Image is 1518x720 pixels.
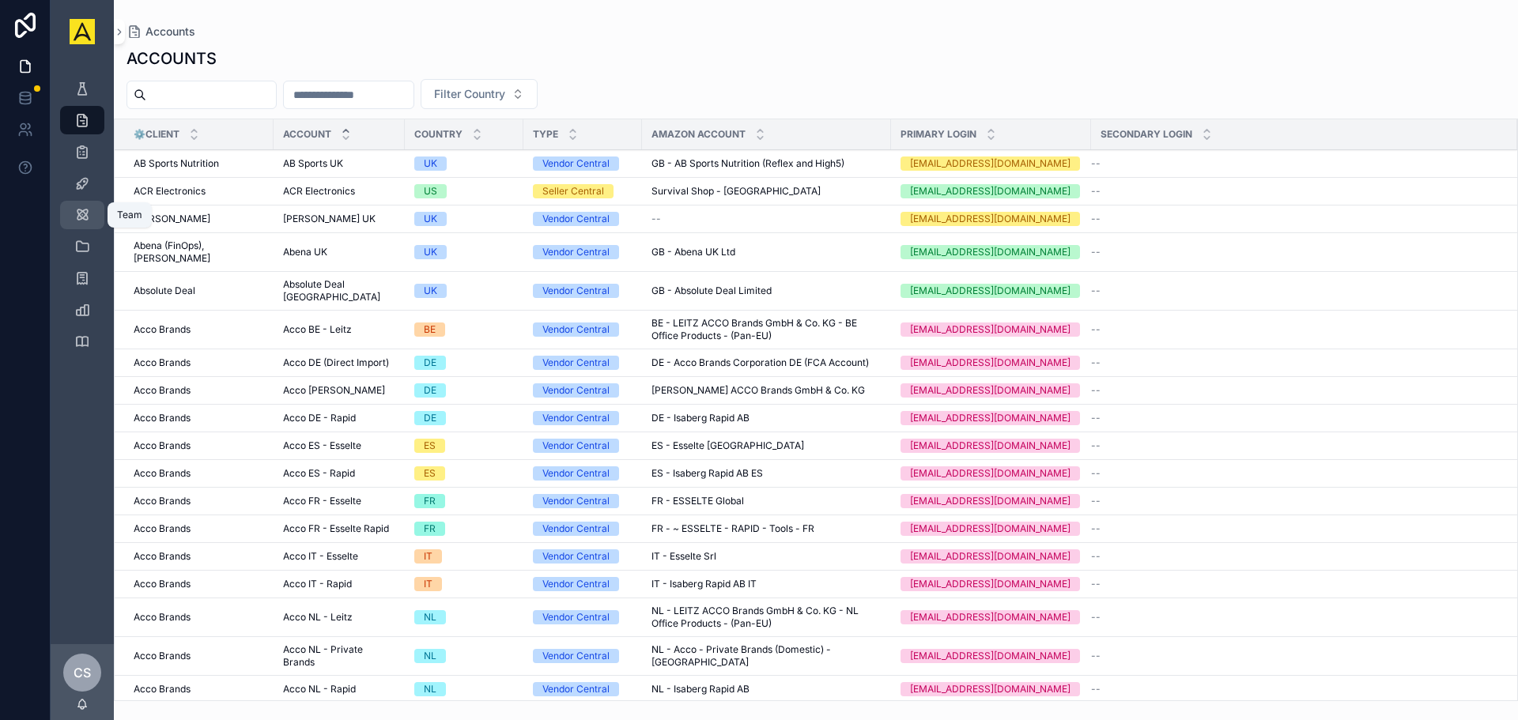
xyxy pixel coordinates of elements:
div: [EMAIL_ADDRESS][DOMAIN_NAME] [910,549,1071,564]
div: Vendor Central [542,322,610,337]
span: Survival Shop - [GEOGRAPHIC_DATA] [651,185,821,198]
div: UK [424,156,437,171]
span: -- [1091,578,1101,590]
div: [EMAIL_ADDRESS][DOMAIN_NAME] [910,649,1071,663]
div: IT [424,577,432,591]
div: UK [424,212,437,226]
div: Team [117,209,142,221]
span: -- [1091,439,1101,452]
div: scrollable content [51,63,114,376]
span: Acco Brands [134,384,191,397]
span: Acco Brands [134,522,191,535]
div: Vendor Central [542,610,610,624]
div: Vendor Central [542,245,610,259]
span: [PERSON_NAME] ACCO Brands GmbH & Co. KG [651,384,865,397]
span: Acco FR - Esselte Rapid [283,522,389,535]
span: -- [1091,495,1101,507]
span: -- [1091,213,1101,225]
span: DE - Isaberg Rapid AB [651,412,750,424]
div: UK [424,245,437,259]
div: [EMAIL_ADDRESS][DOMAIN_NAME] [910,322,1071,337]
span: Abena UK [283,246,327,258]
span: Acco Brands [134,550,191,563]
div: Vendor Central [542,549,610,564]
h1: ACCOUNTS [126,47,217,70]
span: -- [1091,285,1101,297]
div: NL [424,610,436,624]
div: UK [424,284,437,298]
span: -- [1091,185,1101,198]
span: Acco Brands [134,495,191,507]
span: ACR Electronics [283,185,355,198]
span: -- [1091,384,1101,397]
span: CS [74,663,91,682]
span: Acco Brands [134,439,191,452]
a: Accounts [126,24,195,40]
span: ⚙️Client [134,128,179,141]
span: -- [1091,650,1101,662]
div: NL [424,649,436,663]
div: Seller Central [542,184,604,198]
span: Acco NL - Leitz [283,611,353,624]
div: DE [424,383,436,398]
span: -- [1091,467,1101,480]
span: Accounts [145,24,195,40]
div: [EMAIL_ADDRESS][DOMAIN_NAME] [910,494,1071,508]
div: [EMAIL_ADDRESS][DOMAIN_NAME] [910,212,1071,226]
span: Acco Brands [134,412,191,424]
span: -- [1091,522,1101,535]
span: Absolute Deal [134,285,195,297]
div: [EMAIL_ADDRESS][DOMAIN_NAME] [910,682,1071,696]
div: ES [424,439,436,453]
div: [EMAIL_ADDRESS][DOMAIN_NAME] [910,383,1071,398]
div: US [424,184,437,198]
span: BE - LEITZ ACCO Brands GmbH & Co. KG - BE Office Products - (Pan-EU) [651,317,882,342]
span: AB Sports UK [283,157,343,170]
div: [EMAIL_ADDRESS][DOMAIN_NAME] [910,466,1071,481]
div: [EMAIL_ADDRESS][DOMAIN_NAME] [910,245,1071,259]
span: Primary Login [901,128,976,141]
span: -- [1091,683,1101,695]
span: Type [533,128,558,141]
span: FR - ESSELTE Global [651,495,744,507]
div: DE [424,356,436,370]
span: -- [1091,550,1101,563]
div: [EMAIL_ADDRESS][DOMAIN_NAME] [910,156,1071,171]
span: Abena (FinOps), [PERSON_NAME] [134,239,264,265]
div: BE [424,322,436,337]
span: Country [414,128,463,141]
div: Vendor Central [542,356,610,370]
span: ES - Isaberg Rapid AB ES [651,467,763,480]
span: Acco ES - Esselte [283,439,361,452]
span: Secondary Login [1101,128,1192,141]
div: [EMAIL_ADDRESS][DOMAIN_NAME] [910,411,1071,425]
div: [EMAIL_ADDRESS][DOMAIN_NAME] [910,184,1071,198]
span: Acco NL - Private Brands [283,643,395,669]
div: [EMAIL_ADDRESS][DOMAIN_NAME] [910,522,1071,536]
span: -- [1091,611,1101,624]
div: Vendor Central [542,494,610,508]
span: Acco Brands [134,611,191,624]
div: Vendor Central [542,522,610,536]
span: Absolute Deal [GEOGRAPHIC_DATA] [283,278,395,303]
div: FR [424,522,436,536]
div: [EMAIL_ADDRESS][DOMAIN_NAME] [910,356,1071,370]
span: Acco DE - Rapid [283,412,356,424]
span: Acco Brands [134,650,191,662]
div: [EMAIL_ADDRESS][DOMAIN_NAME] [910,610,1071,624]
span: Acco IT - Rapid [283,578,352,590]
div: Vendor Central [542,649,610,663]
span: GB - Absolute Deal Limited [651,285,772,297]
span: Filter Country [434,86,505,102]
span: NL - LEITZ ACCO Brands GmbH & Co. KG - NL Office Products - (Pan-EU) [651,605,882,630]
div: Vendor Central [542,383,610,398]
button: Select Button [421,79,538,109]
span: AB Sports Nutrition [134,157,219,170]
span: GB - AB Sports Nutrition (Reflex and High5) [651,157,844,170]
span: Acco Brands [134,467,191,480]
span: Acco Brands [134,323,191,336]
span: GB - Abena UK Ltd [651,246,735,258]
span: Amazon Account [651,128,746,141]
span: Acco ES - Rapid [283,467,355,480]
span: Acco BE - Leitz [283,323,352,336]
